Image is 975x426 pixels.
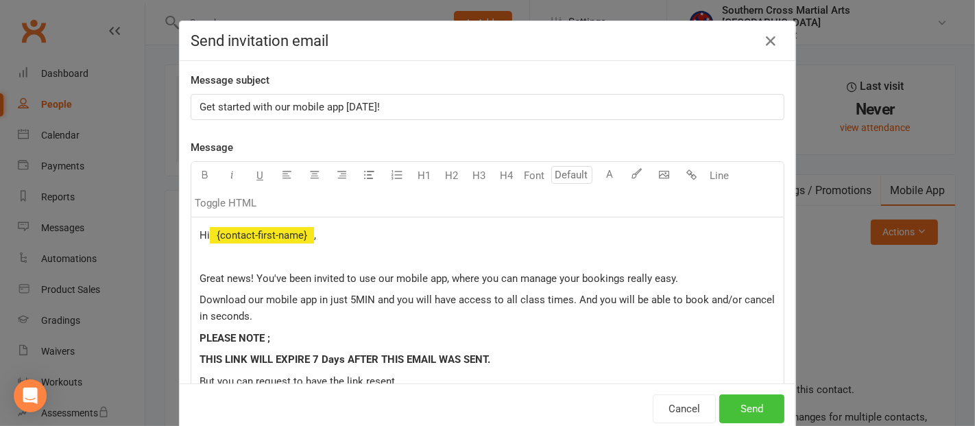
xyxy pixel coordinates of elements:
button: Line [706,162,733,189]
button: Close [760,30,782,52]
span: U [256,169,263,182]
div: Open Intercom Messenger [14,379,47,412]
span: But you can request to have the link resent. [200,375,398,388]
button: H2 [438,162,466,189]
input: Default [551,166,592,184]
span: PLEASE NOTE ; [200,332,270,344]
span: Get started with our mobile app [DATE]! [200,101,380,113]
label: Message subject [191,72,269,88]
button: U [246,162,274,189]
span: Download our mobile app in just 5MIN and you will have access to all class times. And you will be... [200,294,778,322]
button: Send [719,394,784,423]
span: , [314,229,316,241]
span: Great news! You've been invited to use our mobile app, where you can manage your bookings really ... [200,272,678,285]
button: H4 [493,162,520,189]
span: THIS LINK WILL EXPIRE 7 Days AFTER THIS EMAIL WAS SENT. [200,353,490,366]
button: H1 [411,162,438,189]
button: H3 [466,162,493,189]
button: A [596,162,623,189]
button: Toggle HTML [191,189,260,217]
label: Message [191,139,233,156]
h4: Send invitation email [191,32,784,49]
button: Cancel [653,394,716,423]
button: Font [520,162,548,189]
span: Hi [200,229,210,241]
